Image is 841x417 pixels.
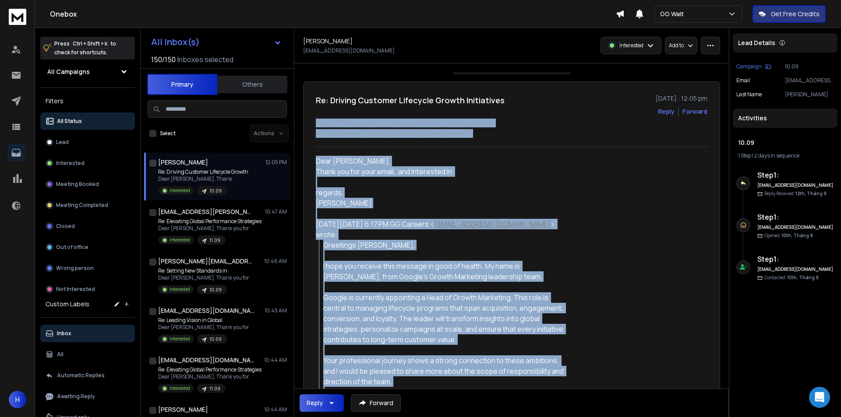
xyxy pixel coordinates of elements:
p: Automatic Replies [57,372,105,379]
p: Re: Driving Customer Lifecycle Growth [158,168,248,175]
div: Activities [733,109,837,128]
button: Not Interested [40,280,135,298]
button: Lead [40,133,135,151]
span: 2 days in sequence [754,152,799,159]
button: Meeting Booked [40,175,135,193]
h1: 10.09 [738,138,832,147]
div: I hope you receive this message in good of health. My name is [PERSON_NAME], from Google’s Growth... [323,261,572,282]
p: Wrong person [56,265,94,272]
h1: [PERSON_NAME][EMAIL_ADDRESS][DOMAIN_NAME] [158,257,254,266]
p: 12:05 PM [265,159,287,166]
p: Re: Elevating Global Performance Strategies [158,218,261,225]
div: Thank you for your email, and interested in. [316,166,572,177]
p: Contacted [764,274,819,281]
button: Reply [300,394,344,412]
div: Your professional journey shows a strong connection to these ambitions, and I would be pleased to... [323,355,572,387]
h1: Re: Driving Customer Lifecycle Growth Initiatives [316,94,505,106]
p: Out of office [56,244,88,251]
p: 10:44 AM [264,406,287,413]
button: Forward [351,394,401,412]
div: Open Intercom Messenger [809,387,830,408]
p: [PERSON_NAME] [785,91,834,98]
p: to: GG Careers <[EMAIL_ADDRESS][DOMAIN_NAME]> [316,129,707,138]
p: Get Free Credits [771,10,820,18]
p: Last Name [736,91,762,98]
p: Interested [170,286,190,293]
p: All [57,351,64,358]
button: Out of office [40,238,135,256]
span: 10th, Tháng 9 [781,232,813,238]
button: Others [217,75,287,94]
button: Get Free Credits [753,5,826,23]
button: All [40,346,135,363]
p: Opened [764,232,813,239]
p: All Status [57,118,82,125]
h3: Custom Labels [46,300,89,308]
p: 10.09 [209,188,222,194]
p: Dear [PERSON_NAME], Thank you for [158,274,249,281]
p: GG Wait [660,10,687,18]
button: Reply [658,107,675,116]
div: Greetings [PERSON_NAME], [323,240,572,250]
span: 10th, Tháng 9 [787,274,819,280]
a: [EMAIL_ADDRESS][DOMAIN_NAME] [435,219,551,229]
button: H [9,391,26,408]
p: 10:46 AM [264,258,287,265]
h1: [EMAIL_ADDRESS][PERSON_NAME][DOMAIN_NAME] [158,207,254,216]
button: Closed [40,217,135,235]
p: Meeting Completed [56,202,108,209]
p: [EMAIL_ADDRESS][DOMAIN_NAME] [785,77,834,84]
h1: [EMAIL_ADDRESS][DOMAIN_NAME] [158,306,254,315]
p: Email [736,77,750,84]
p: Re: Elevating Global Performance Strategies [158,366,261,373]
p: Interested [170,336,190,342]
p: Add to [669,42,684,49]
p: Lead Details [738,39,775,47]
span: 150 / 150 [151,54,176,65]
span: 1 Step [738,152,751,159]
p: Closed [56,223,75,230]
h1: All Inbox(s) [151,38,200,46]
h3: Filters [40,95,135,107]
p: Re: Setting New Standards in [158,267,249,274]
button: Primary [147,74,217,95]
p: 10.09 [209,287,222,293]
p: Interested [170,187,190,194]
p: Interested [619,42,643,49]
button: Interested [40,154,135,172]
p: 11.09 [209,237,220,244]
p: Reply Received [764,190,827,197]
button: All Inbox(s) [144,33,289,51]
button: All Campaigns [40,63,135,81]
div: Google is currently appointing a Head of Growth Marketing. This role is central to managing lifec... [323,292,572,345]
p: Re: Leading Vision in Global [158,317,249,324]
button: Wrong person [40,259,135,277]
h6: [EMAIL_ADDRESS][DOMAIN_NAME] [757,182,834,189]
div: regards, [316,187,572,198]
div: Forward [682,107,707,116]
div: Reply [307,399,323,407]
h1: Onebox [50,9,616,19]
div: [PERSON_NAME] [316,198,572,208]
p: Lead [56,139,69,146]
p: from: [PERSON_NAME] <[EMAIL_ADDRESS][DOMAIN_NAME]> [316,119,707,127]
p: [DATE] : 12:05 pm [656,94,707,103]
h1: [PERSON_NAME] [158,405,208,414]
label: Select [160,130,176,137]
p: 11.09 [209,385,220,392]
h6: Step 1 : [757,212,834,222]
p: Inbox [57,330,71,337]
p: [EMAIL_ADDRESS][DOMAIN_NAME] [303,47,395,54]
p: Dear [PERSON_NAME], Thank you for [158,225,261,232]
p: 10:45 AM [265,307,287,314]
p: Not Interested [56,286,95,293]
h1: [EMAIL_ADDRESS][DOMAIN_NAME] [158,356,254,364]
h3: Inboxes selected [177,54,233,65]
p: Campaign [736,63,762,70]
p: Dear [PERSON_NAME], Thank you for [158,373,261,380]
p: Dear [PERSON_NAME], Thank you for [158,324,249,331]
p: Awaiting Reply [57,393,95,400]
h1: [PERSON_NAME] [303,37,353,46]
p: 10.09 [785,63,834,70]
